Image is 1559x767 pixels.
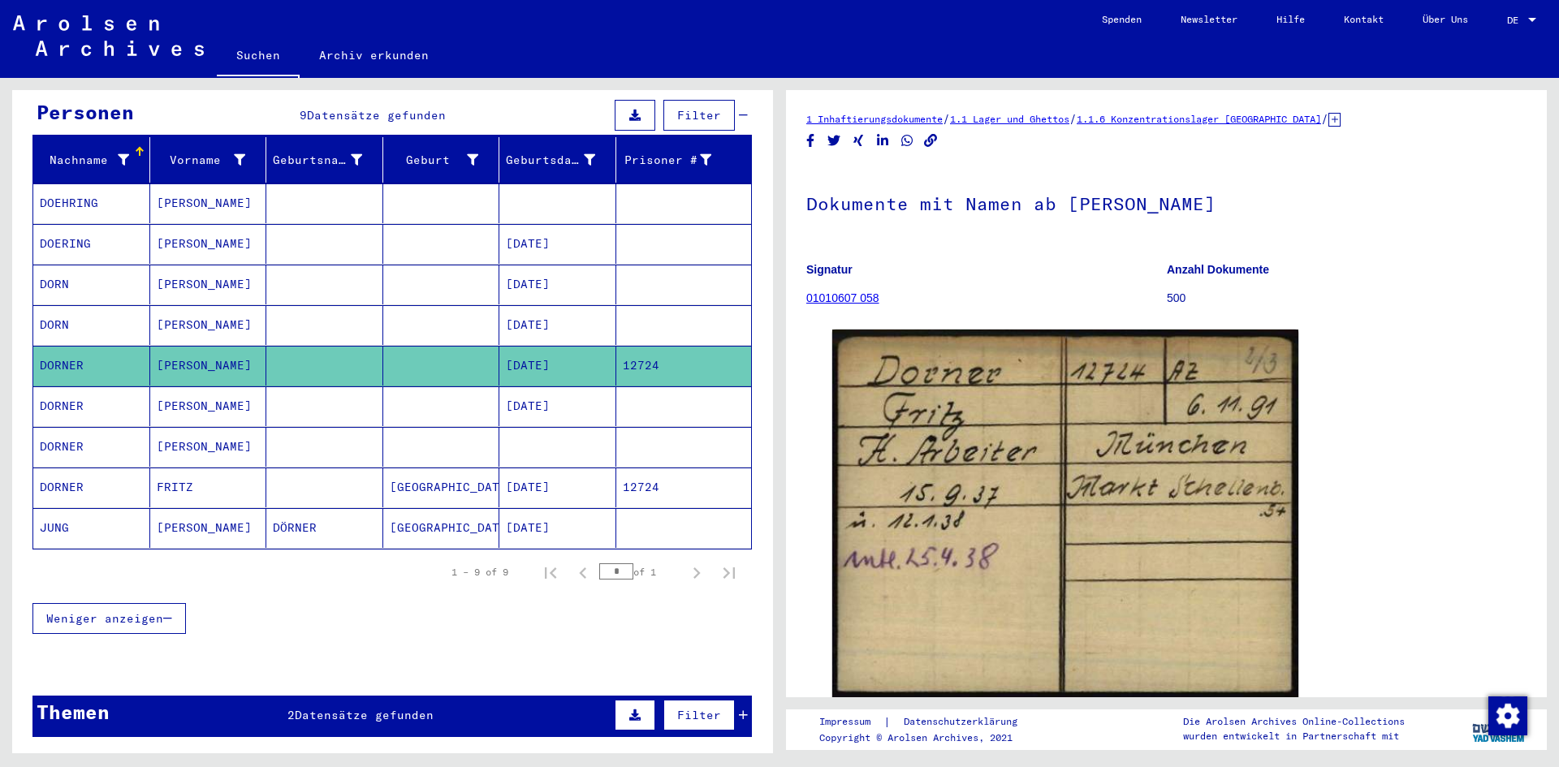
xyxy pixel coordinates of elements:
[390,152,479,169] div: Geburt‏
[33,346,150,386] mat-cell: DORNER
[273,152,362,169] div: Geburtsname
[806,263,853,276] b: Signatur
[534,556,567,588] button: First page
[150,468,267,507] mat-cell: FRITZ
[950,113,1069,125] a: 1.1 Lager und Ghettos
[32,603,186,634] button: Weniger anzeigen
[150,427,267,467] mat-cell: [PERSON_NAME]
[943,111,950,126] span: /
[616,346,752,386] mat-cell: 12724
[300,36,448,75] a: Archiv erkunden
[819,730,1037,745] p: Copyright © Arolsen Archives, 2021
[1167,263,1269,276] b: Anzahl Dokumente
[33,265,150,304] mat-cell: DORN
[506,152,595,169] div: Geburtsdatum
[33,137,150,183] mat-header-cell: Nachname
[567,556,599,588] button: Previous page
[506,147,615,173] div: Geburtsdatum
[826,131,843,151] button: Share on Twitter
[33,468,150,507] mat-cell: DORNER
[1321,111,1328,126] span: /
[40,152,129,169] div: Nachname
[1069,111,1077,126] span: /
[1488,696,1527,735] img: Zustimmung ändern
[383,137,500,183] mat-header-cell: Geburt‏
[623,147,732,173] div: Prisoner #
[499,224,616,264] mat-cell: [DATE]
[499,468,616,507] mat-cell: [DATE]
[616,468,752,507] mat-cell: 12724
[307,108,446,123] span: Datensätze gefunden
[150,346,267,386] mat-cell: [PERSON_NAME]
[499,305,616,345] mat-cell: [DATE]
[157,152,246,169] div: Vorname
[287,708,295,722] span: 2
[677,108,721,123] span: Filter
[33,508,150,548] mat-cell: JUNG
[33,386,150,426] mat-cell: DORNER
[40,147,149,173] div: Nachname
[680,556,713,588] button: Next page
[713,556,745,588] button: Last page
[37,97,134,127] div: Personen
[819,713,883,730] a: Impressum
[37,697,110,726] div: Themen
[599,564,680,580] div: of 1
[899,131,916,151] button: Share on WhatsApp
[1507,15,1525,26] span: DE
[383,508,500,548] mat-cell: [GEOGRAPHIC_DATA]
[891,713,1037,730] a: Datenschutzerklärung
[150,137,267,183] mat-header-cell: Vorname
[663,700,735,730] button: Filter
[150,305,267,345] mat-cell: [PERSON_NAME]
[499,508,616,548] mat-cell: [DATE]
[806,291,879,304] a: 01010607 058
[150,265,267,304] mat-cell: [PERSON_NAME]
[832,330,1298,700] img: 001.jpg
[499,346,616,386] mat-cell: [DATE]
[266,508,383,548] mat-cell: DÖRNER
[295,708,434,722] span: Datensätze gefunden
[499,265,616,304] mat-cell: [DATE]
[1469,709,1530,749] img: yv_logo.png
[499,137,616,183] mat-header-cell: Geburtsdatum
[157,147,266,173] div: Vorname
[663,100,735,131] button: Filter
[150,386,267,426] mat-cell: [PERSON_NAME]
[33,427,150,467] mat-cell: DORNER
[266,137,383,183] mat-header-cell: Geburtsname
[13,15,204,56] img: Arolsen_neg.svg
[806,166,1527,238] h1: Dokumente mit Namen ab [PERSON_NAME]
[33,305,150,345] mat-cell: DORN
[300,108,307,123] span: 9
[150,224,267,264] mat-cell: [PERSON_NAME]
[850,131,867,151] button: Share on Xing
[677,708,721,722] span: Filter
[819,713,1037,730] div: |
[33,183,150,223] mat-cell: DOEHRING
[1167,290,1527,307] p: 500
[922,131,939,151] button: Copy link
[217,36,300,78] a: Suchen
[390,147,499,173] div: Geburt‏
[150,508,267,548] mat-cell: [PERSON_NAME]
[1183,714,1405,729] p: Die Arolsen Archives Online-Collections
[273,147,382,173] div: Geburtsname
[875,131,892,151] button: Share on LinkedIn
[499,386,616,426] mat-cell: [DATE]
[616,137,752,183] mat-header-cell: Prisoner #
[150,183,267,223] mat-cell: [PERSON_NAME]
[802,131,819,151] button: Share on Facebook
[1183,729,1405,743] p: wurden entwickelt in Partnerschaft mit
[46,611,163,626] span: Weniger anzeigen
[383,468,500,507] mat-cell: [GEOGRAPHIC_DATA]
[1077,113,1321,125] a: 1.1.6 Konzentrationslager [GEOGRAPHIC_DATA]
[33,224,150,264] mat-cell: DOERING
[623,152,712,169] div: Prisoner #
[451,565,508,580] div: 1 – 9 of 9
[806,113,943,125] a: 1 Inhaftierungsdokumente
